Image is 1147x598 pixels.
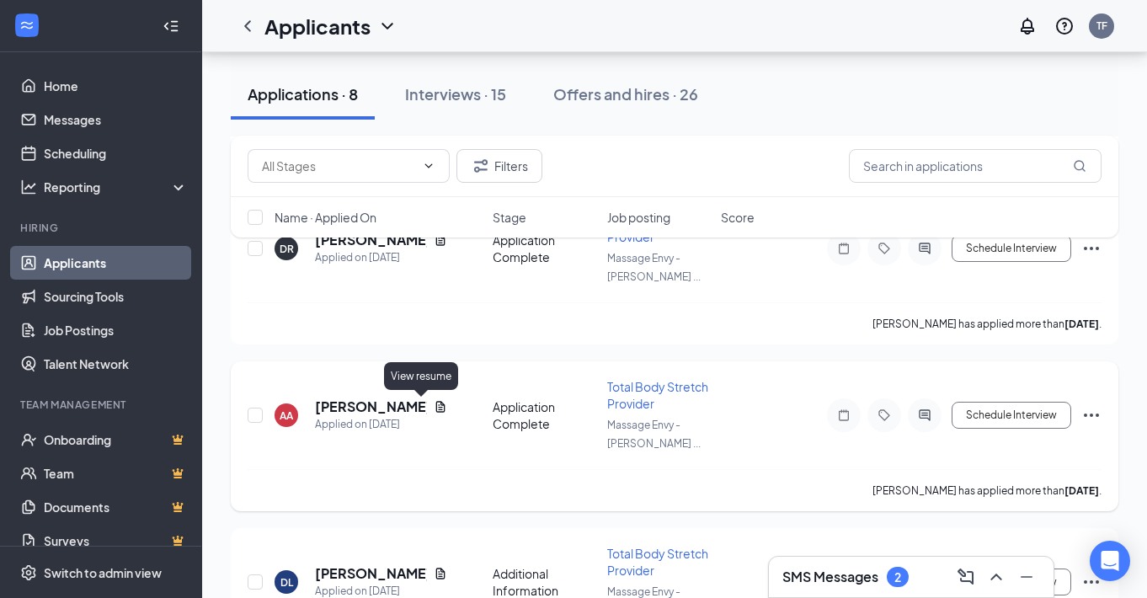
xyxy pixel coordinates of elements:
[849,149,1102,183] input: Search in applications
[607,209,670,226] span: Job posting
[834,408,854,422] svg: Note
[44,490,188,524] a: DocumentsCrown
[1013,563,1040,590] button: Minimize
[607,379,708,411] span: Total Body Stretch Provider
[607,419,701,450] span: Massage Envy - [PERSON_NAME] ...
[894,570,901,585] div: 2
[1096,19,1107,33] div: TF
[44,347,188,381] a: Talent Network
[44,103,188,136] a: Messages
[315,416,447,433] div: Applied on [DATE]
[434,567,447,580] svg: Document
[983,563,1010,590] button: ChevronUp
[280,575,293,590] div: DL
[44,524,188,558] a: SurveysCrown
[1016,567,1037,587] svg: Minimize
[44,136,188,170] a: Scheduling
[44,280,188,313] a: Sourcing Tools
[19,17,35,34] svg: WorkstreamLogo
[44,179,189,195] div: Reporting
[20,398,184,412] div: Team Management
[248,83,358,104] div: Applications · 8
[264,12,371,40] h1: Applicants
[1017,16,1038,36] svg: Notifications
[456,149,542,183] button: Filter Filters
[44,313,188,347] a: Job Postings
[44,69,188,103] a: Home
[1081,405,1102,425] svg: Ellipses
[986,567,1006,587] svg: ChevronUp
[872,317,1102,331] p: [PERSON_NAME] has applied more than .
[1090,541,1130,581] div: Open Intercom Messenger
[44,423,188,457] a: OnboardingCrown
[237,16,258,36] svg: ChevronLeft
[952,402,1071,429] button: Schedule Interview
[471,156,491,176] svg: Filter
[782,568,878,586] h3: SMS Messages
[1081,572,1102,592] svg: Ellipses
[1054,16,1075,36] svg: QuestionInfo
[315,398,427,416] h5: [PERSON_NAME]
[434,400,447,414] svg: Document
[20,179,37,195] svg: Analysis
[1073,159,1086,173] svg: MagnifyingGlass
[956,567,976,587] svg: ComposeMessage
[721,209,755,226] span: Score
[952,563,979,590] button: ComposeMessage
[315,249,447,266] div: Applied on [DATE]
[1064,484,1099,497] b: [DATE]
[493,209,526,226] span: Stage
[874,408,894,422] svg: Tag
[280,408,293,423] div: AA
[377,16,397,36] svg: ChevronDown
[607,546,708,578] span: Total Body Stretch Provider
[275,209,376,226] span: Name · Applied On
[20,564,37,581] svg: Settings
[44,564,162,581] div: Switch to admin view
[553,83,698,104] div: Offers and hires · 26
[20,221,184,235] div: Hiring
[384,362,458,390] div: View resume
[422,159,435,173] svg: ChevronDown
[915,408,935,422] svg: ActiveChat
[315,564,427,583] h5: [PERSON_NAME]
[1064,318,1099,330] b: [DATE]
[44,457,188,490] a: TeamCrown
[872,483,1102,498] p: [PERSON_NAME] has applied more than .
[44,246,188,280] a: Applicants
[163,18,179,35] svg: Collapse
[262,157,415,175] input: All Stages
[405,83,506,104] div: Interviews · 15
[493,398,597,432] div: Application Complete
